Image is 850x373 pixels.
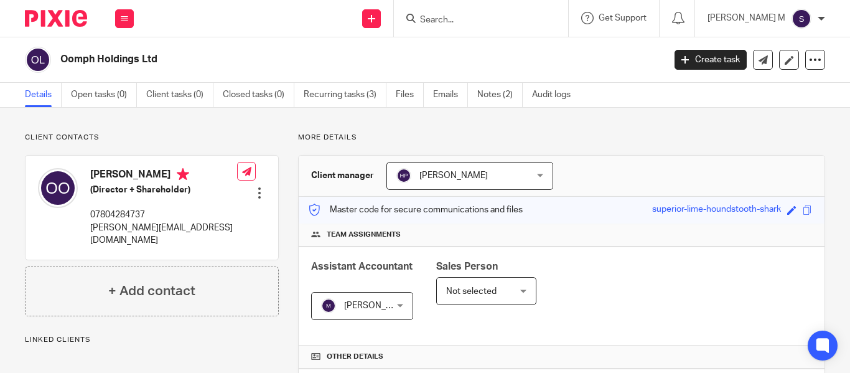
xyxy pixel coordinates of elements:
[792,9,811,29] img: svg%3E
[327,352,383,362] span: Other details
[327,230,401,240] span: Team assignments
[304,83,386,107] a: Recurring tasks (3)
[532,83,580,107] a: Audit logs
[321,298,336,313] img: svg%3E
[436,262,498,271] span: Sales Person
[396,83,424,107] a: Files
[60,53,537,66] h2: Oomph Holdings Ltd
[433,83,468,107] a: Emails
[25,133,279,143] p: Client contacts
[25,83,62,107] a: Details
[311,169,374,182] h3: Client manager
[177,168,189,181] i: Primary
[71,83,137,107] a: Open tasks (0)
[708,12,785,24] p: [PERSON_NAME] M
[652,203,781,217] div: superior-lime-houndstooth-shark
[108,281,195,301] h4: + Add contact
[25,10,87,27] img: Pixie
[90,184,237,196] h5: (Director + Shareholder)
[419,171,488,180] span: [PERSON_NAME]
[446,287,497,296] span: Not selected
[477,83,523,107] a: Notes (2)
[90,209,237,221] p: 07804284737
[90,168,237,184] h4: [PERSON_NAME]
[599,14,647,22] span: Get Support
[344,301,413,310] span: [PERSON_NAME]
[298,133,825,143] p: More details
[38,168,78,208] img: svg%3E
[675,50,747,70] a: Create task
[308,204,523,216] p: Master code for secure communications and files
[146,83,213,107] a: Client tasks (0)
[223,83,294,107] a: Closed tasks (0)
[419,15,531,26] input: Search
[90,222,237,247] p: [PERSON_NAME][EMAIL_ADDRESS][DOMAIN_NAME]
[25,47,51,73] img: svg%3E
[25,335,279,345] p: Linked clients
[396,168,411,183] img: svg%3E
[311,262,413,271] span: Assistant Accountant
